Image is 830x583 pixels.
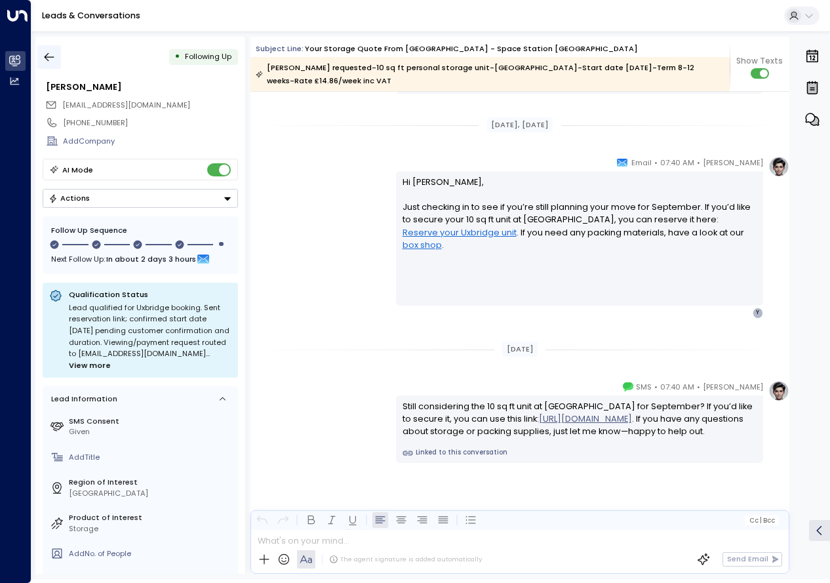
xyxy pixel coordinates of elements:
span: Subject Line: [256,43,304,54]
span: Cc Bcc [749,517,775,524]
span: [EMAIL_ADDRESS][DOMAIN_NAME] [62,100,190,110]
div: Storage [69,523,233,534]
span: | [760,517,762,524]
span: 07:40 AM [660,380,694,393]
button: Redo [275,512,291,528]
div: Button group with a nested menu [43,189,238,208]
span: Email [631,156,652,169]
span: 07:40 AM [660,156,694,169]
a: Leads & Conversations [42,10,140,21]
div: [PERSON_NAME] [46,81,237,93]
div: AddTitle [69,452,233,463]
a: [URL][DOMAIN_NAME] [539,412,632,425]
label: Region of Interest [69,477,233,488]
a: box shop [403,239,442,251]
div: Still considering the 10 sq ft unit at [GEOGRAPHIC_DATA] for September? If you’d like to secure i... [403,400,757,438]
div: AI Mode [62,163,93,176]
span: yackzury5@gmail.com [62,100,190,111]
img: profile-logo.png [768,380,789,401]
span: In about 2 days 3 hours [106,252,196,266]
span: • [654,380,658,393]
div: Your storage quote from [GEOGRAPHIC_DATA] - Space Station [GEOGRAPHIC_DATA] [305,43,638,54]
div: Lead Information [47,393,117,405]
span: Show Texts [736,55,783,67]
span: [PERSON_NAME] [703,156,763,169]
div: Y [753,308,763,318]
span: • [697,156,700,169]
div: [PHONE_NUMBER] [63,117,237,129]
div: Given [69,426,233,437]
span: Following Up [185,51,231,62]
span: View more [69,360,111,372]
div: [DATE] [502,342,538,357]
div: • [174,47,180,66]
img: profile-logo.png [768,156,789,177]
div: [GEOGRAPHIC_DATA] [69,488,233,499]
a: Linked to this conversation [403,448,757,458]
div: Follow Up Sequence [51,225,229,236]
button: Undo [254,512,270,528]
div: [DATE], [DATE] [487,117,553,132]
div: Lead qualified for Uxbridge booking. Sent reservation link; confirmed start date [DATE] pending c... [69,302,231,372]
span: • [654,156,658,169]
span: SMS [636,380,652,393]
div: Next Follow Up: [51,252,229,266]
div: Actions [49,193,90,203]
div: [PERSON_NAME] requested-10 sq ft personal storage unit-[GEOGRAPHIC_DATA]-Start date [DATE]-Term 8... [256,61,723,87]
button: Actions [43,189,238,208]
p: Hi [PERSON_NAME], Just checking in to see if you’re still planning your move for September. If yo... [403,176,757,264]
div: AddCompany [63,136,237,147]
label: SMS Consent [69,416,233,427]
button: Cc|Bcc [745,515,779,525]
div: The agent signature is added automatically [329,555,482,564]
p: Qualification Status [69,289,231,300]
span: [PERSON_NAME] [703,380,763,393]
span: • [697,380,700,393]
label: Product of Interest [69,512,233,523]
a: Reserve your Uxbridge unit [403,226,517,239]
div: AddNo. of People [69,548,233,559]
